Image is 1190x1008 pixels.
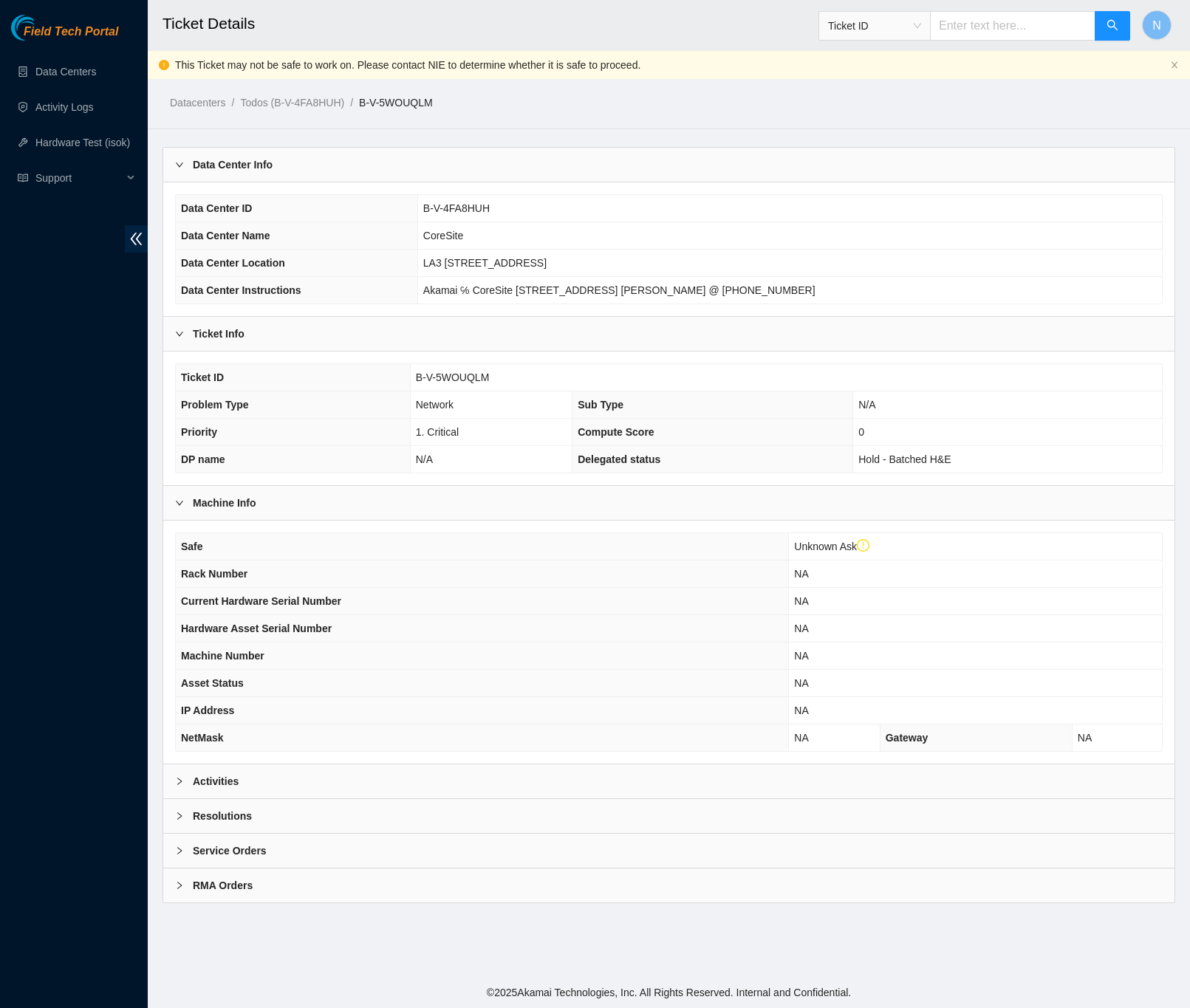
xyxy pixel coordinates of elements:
[423,230,463,241] span: CoreSite
[858,399,875,411] span: N/A
[1095,11,1130,41] button: search
[181,650,264,662] span: Machine Number
[193,495,256,511] b: Machine Info
[163,486,1174,520] div: Machine Info
[11,15,75,41] img: Akamai Technologies
[175,846,184,855] span: right
[416,399,454,411] span: Network
[163,799,1174,833] div: Resolutions
[828,15,921,37] span: Ticket ID
[193,157,273,173] b: Data Center Info
[857,539,870,552] span: exclamation-circle
[148,977,1190,1008] footer: © 2025 Akamai Technologies, Inc. All Rights Reserved. Internal and Confidential.
[24,25,118,39] span: Field Tech Portal
[181,568,247,580] span: Rack Number
[181,732,224,744] span: NetMask
[163,148,1174,182] div: Data Center Info
[794,732,808,744] span: NA
[794,568,808,580] span: NA
[240,97,344,109] a: Todos (B-V-4FA8HUH)
[193,773,239,789] b: Activities
[181,453,225,465] span: DP name
[423,284,815,296] span: Akamai ℅ CoreSite [STREET_ADDRESS] [PERSON_NAME] @ [PHONE_NUMBER]
[181,371,224,383] span: Ticket ID
[350,97,353,109] span: /
[175,881,184,890] span: right
[35,101,94,113] a: Activity Logs
[1170,61,1179,70] button: close
[1078,732,1092,744] span: NA
[175,160,184,169] span: right
[416,453,433,465] span: N/A
[794,704,808,716] span: NA
[193,808,252,824] b: Resolutions
[578,453,660,465] span: Delegated status
[125,225,148,253] span: double-left
[18,173,28,183] span: read
[181,284,301,296] span: Data Center Instructions
[886,732,929,744] span: Gateway
[794,541,869,552] span: Unknown Ask
[416,426,459,438] span: 1. Critical
[578,399,623,411] span: Sub Type
[794,595,808,607] span: NA
[181,595,341,607] span: Current Hardware Serial Number
[423,257,547,269] span: LA3 [STREET_ADDRESS]
[181,426,217,438] span: Priority
[35,66,96,78] a: Data Centers
[930,11,1095,41] input: Enter text here...
[181,230,270,241] span: Data Center Name
[163,834,1174,868] div: Service Orders
[794,650,808,662] span: NA
[1170,61,1179,69] span: close
[794,623,808,634] span: NA
[578,426,654,438] span: Compute Score
[794,677,808,689] span: NA
[181,704,234,716] span: IP Address
[423,202,490,214] span: B-V-4FA8HUH
[193,326,245,342] b: Ticket Info
[175,329,184,338] span: right
[858,426,864,438] span: 0
[858,453,951,465] span: Hold - Batched H&E
[175,777,184,786] span: right
[181,677,244,689] span: Asset Status
[35,163,123,193] span: Support
[181,541,203,552] span: Safe
[163,868,1174,902] div: RMA Orders
[181,399,249,411] span: Problem Type
[175,812,184,820] span: right
[181,202,252,214] span: Data Center ID
[163,317,1174,351] div: Ticket Info
[193,877,253,894] b: RMA Orders
[181,257,285,269] span: Data Center Location
[1152,16,1161,35] span: N
[35,137,130,148] a: Hardware Test (isok)
[416,371,490,383] span: B-V-5WOUQLM
[181,623,332,634] span: Hardware Asset Serial Number
[193,843,267,859] b: Service Orders
[1107,19,1118,33] span: search
[175,498,184,507] span: right
[170,97,225,109] a: Datacenters
[11,27,118,46] a: Akamai TechnologiesField Tech Portal
[231,97,234,109] span: /
[1142,10,1172,40] button: N
[163,764,1174,798] div: Activities
[359,97,433,109] a: B-V-5WOUQLM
